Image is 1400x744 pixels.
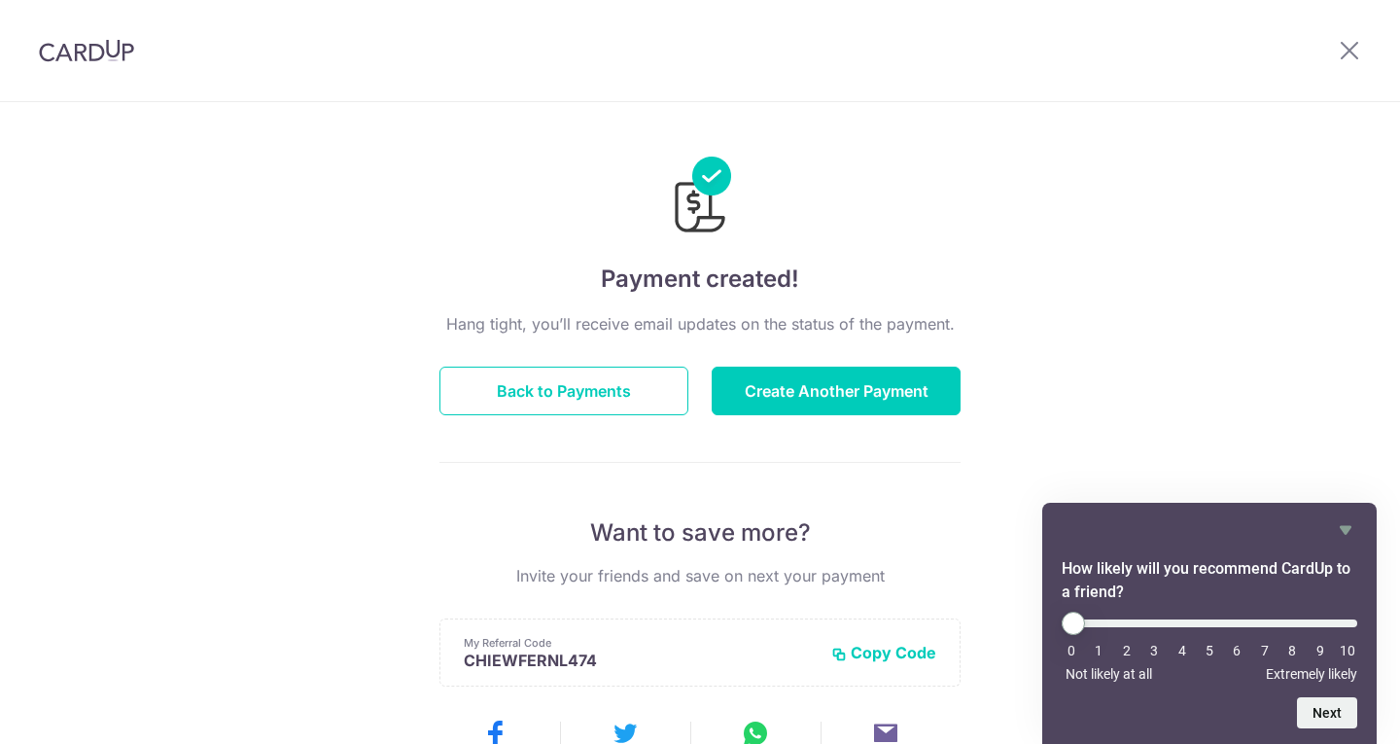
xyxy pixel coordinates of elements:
[464,651,816,670] p: CHIEWFERNL474
[1066,666,1152,682] span: Not likely at all
[1338,643,1357,658] li: 10
[439,564,961,587] p: Invite your friends and save on next your payment
[439,517,961,549] p: Want to save more?
[1089,643,1108,658] li: 1
[1227,643,1246,658] li: 6
[1062,612,1357,682] div: How likely will you recommend CardUp to a friend? Select an option from 0 to 10, with 0 being Not...
[1062,518,1357,728] div: How likely will you recommend CardUp to a friend? Select an option from 0 to 10, with 0 being Not...
[439,262,961,297] h4: Payment created!
[464,635,816,651] p: My Referral Code
[1282,643,1302,658] li: 8
[1062,557,1357,604] h2: How likely will you recommend CardUp to a friend? Select an option from 0 to 10, with 0 being Not...
[1311,643,1330,658] li: 9
[669,157,731,238] img: Payments
[1144,643,1164,658] li: 3
[831,643,936,662] button: Copy Code
[1255,643,1275,658] li: 7
[1297,697,1357,728] button: Next question
[1062,643,1081,658] li: 0
[39,39,134,62] img: CardUp
[439,312,961,336] p: Hang tight, you’ll receive email updates on the status of the payment.
[1200,643,1219,658] li: 5
[1266,666,1357,682] span: Extremely likely
[1334,518,1357,542] button: Hide survey
[439,367,688,415] button: Back to Payments
[1172,643,1192,658] li: 4
[1117,643,1137,658] li: 2
[712,367,961,415] button: Create Another Payment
